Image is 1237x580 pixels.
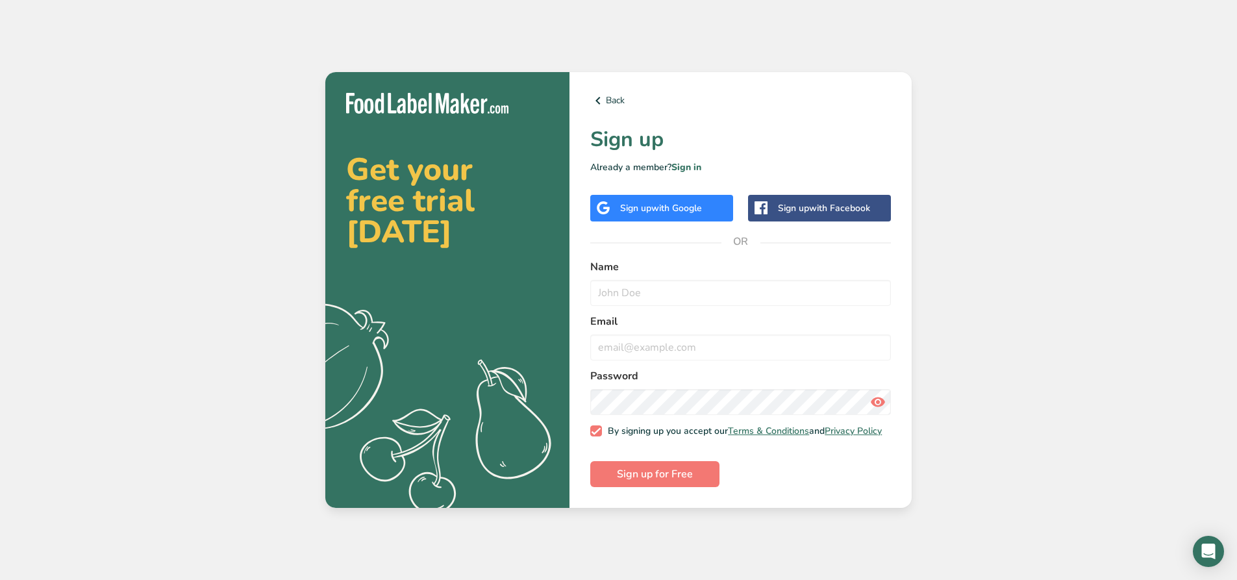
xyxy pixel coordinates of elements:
[590,160,891,174] p: Already a member?
[651,202,702,214] span: with Google
[728,425,809,437] a: Terms & Conditions
[590,280,891,306] input: John Doe
[590,368,891,384] label: Password
[721,222,760,261] span: OR
[590,314,891,329] label: Email
[671,161,701,173] a: Sign in
[590,93,891,108] a: Back
[590,259,891,275] label: Name
[778,201,870,215] div: Sign up
[602,425,882,437] span: By signing up you accept our and
[346,93,508,114] img: Food Label Maker
[617,466,693,482] span: Sign up for Free
[590,461,719,487] button: Sign up for Free
[1193,536,1224,567] div: Open Intercom Messenger
[809,202,870,214] span: with Facebook
[346,154,549,247] h2: Get your free trial [DATE]
[825,425,882,437] a: Privacy Policy
[590,334,891,360] input: email@example.com
[590,124,891,155] h1: Sign up
[620,201,702,215] div: Sign up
